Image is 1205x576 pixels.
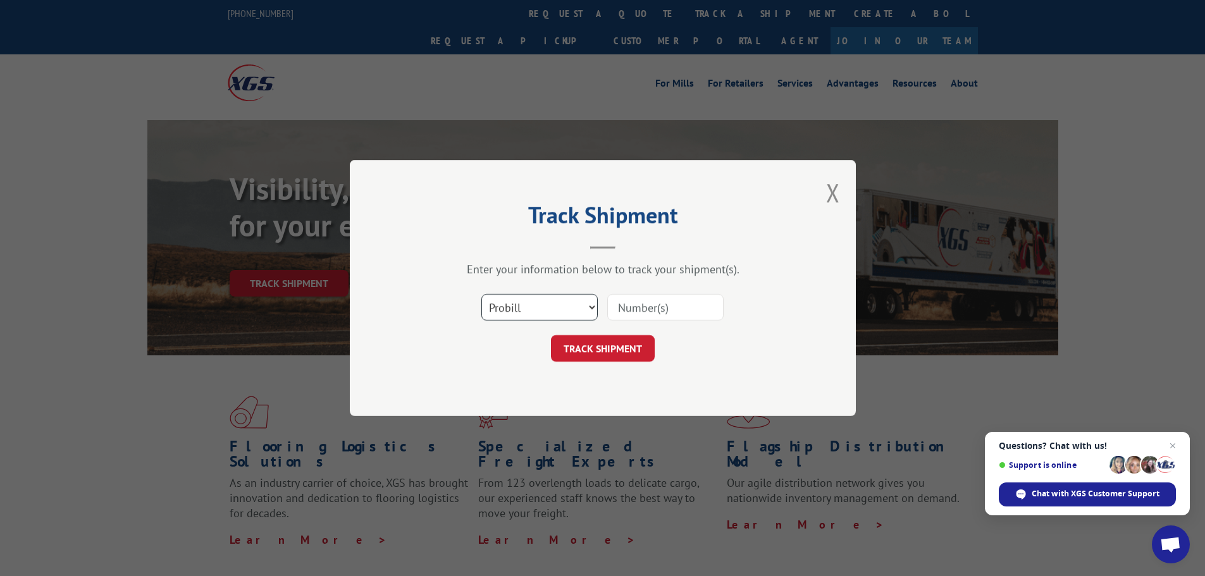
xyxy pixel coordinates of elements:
[1165,438,1180,453] span: Close chat
[1152,525,1190,563] div: Open chat
[607,294,724,321] input: Number(s)
[999,441,1176,451] span: Questions? Chat with us!
[1032,488,1159,499] span: Chat with XGS Customer Support
[413,262,793,276] div: Enter your information below to track your shipment(s).
[551,335,655,362] button: TRACK SHIPMENT
[826,176,840,209] button: Close modal
[999,482,1176,506] div: Chat with XGS Customer Support
[999,460,1105,470] span: Support is online
[413,206,793,230] h2: Track Shipment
